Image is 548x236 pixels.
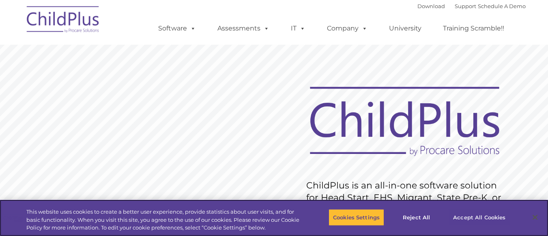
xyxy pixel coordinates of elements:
a: Download [417,3,445,9]
a: IT [283,20,314,37]
a: Company [319,20,376,37]
a: Assessments [209,20,277,37]
a: Schedule A Demo [478,3,526,9]
a: University [381,20,430,37]
button: Reject All [391,209,442,226]
a: Training Scramble!! [435,20,512,37]
button: Accept All Cookies [449,209,510,226]
button: Cookies Settings [329,209,384,226]
img: ChildPlus by Procare Solutions [23,0,104,41]
a: Software [150,20,204,37]
font: | [417,3,526,9]
button: Close [526,208,544,226]
a: Support [455,3,476,9]
div: This website uses cookies to create a better user experience, provide statistics about user visit... [26,208,301,232]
